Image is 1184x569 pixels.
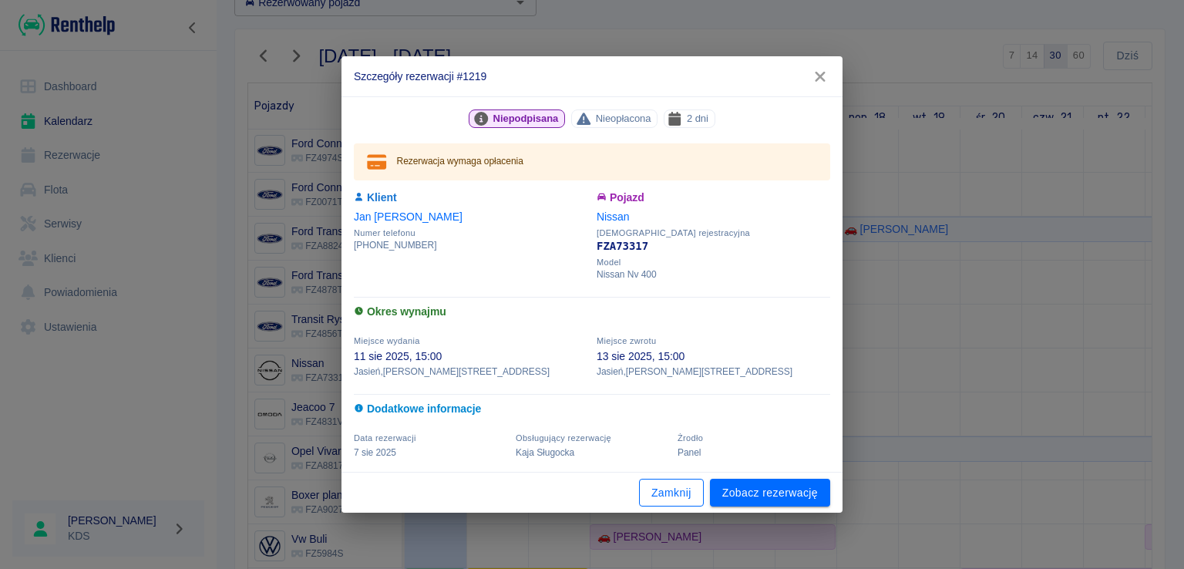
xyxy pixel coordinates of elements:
[354,446,506,460] p: 7 sie 2025
[710,479,830,507] a: Zobacz rezerwację
[397,148,523,176] div: Rezerwacja wymaga opłacenia
[354,304,830,320] h6: Okres wynajmu
[354,228,587,238] span: Numer telefonu
[597,210,630,223] a: Nissan
[487,110,565,126] span: Niepodpisana
[516,433,611,443] span: Obsługujący rezerwację
[341,56,843,96] h2: Szczegóły rezerwacji #1219
[597,228,830,238] span: [DEMOGRAPHIC_DATA] rejestracyjna
[354,433,416,443] span: Data rezerwacji
[678,446,830,460] p: Panel
[597,238,830,254] p: FZA73317
[354,365,587,379] p: Jasień , [PERSON_NAME][STREET_ADDRESS]
[354,348,587,365] p: 11 sie 2025, 15:00
[597,190,830,206] h6: Pojazd
[639,479,704,507] button: Zamknij
[354,210,462,223] a: Jan [PERSON_NAME]
[597,365,830,379] p: Jasień , [PERSON_NAME][STREET_ADDRESS]
[597,258,830,268] span: Model
[681,110,715,126] span: 2 dni
[354,401,830,417] h6: Dodatkowe informacje
[678,433,703,443] span: Żrodło
[354,238,587,252] p: [PHONE_NUMBER]
[354,190,587,206] h6: Klient
[597,348,830,365] p: 13 sie 2025, 15:00
[597,268,830,281] p: Nissan Nv 400
[516,446,668,460] p: Kaja Sługocka
[590,110,658,126] span: Nieopłacona
[597,336,656,345] span: Miejsce zwrotu
[354,336,420,345] span: Miejsce wydania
